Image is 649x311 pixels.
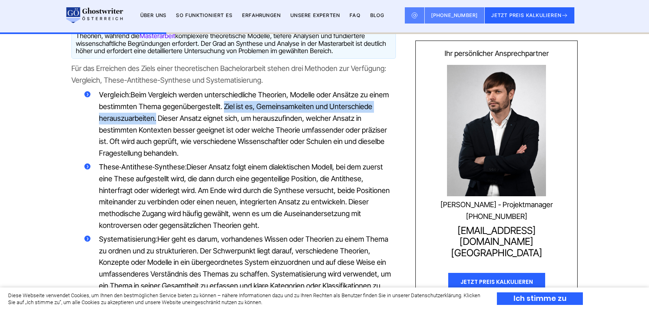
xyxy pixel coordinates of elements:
a: [EMAIL_ADDRESS][DOMAIN_NAME][GEOGRAPHIC_DATA] [421,225,572,259]
span: Beim Vergleich werden unterschiedliche Theorien, Modelle oder Ansätze zu einem bestimmten Thema g... [99,90,389,157]
div: Ich stimme zu [497,292,583,305]
span: [PHONE_NUMBER] [431,12,478,18]
div: Es ist wichtig zu verstehen, dass sich die theoretische Bachelorarbeit und die Masterarbeit in de... [71,13,396,59]
div: JETZT PREIS KALKULIEREN [448,272,545,290]
a: [PHONE_NUMBER] [421,212,572,221]
a: [PHONE_NUMBER] [425,7,485,24]
b: Systematisierung: [99,235,157,243]
a: Erfahrungen [242,12,281,18]
a: BLOG [370,12,385,18]
a: FAQ [350,12,361,18]
img: logo wirschreiben [65,7,123,24]
span: Für das Erreichen des Ziels einer theoretischen Bachelorarbeit stehen drei Methoden zur Verfügung... [71,64,386,84]
a: So funktioniert es [176,12,232,18]
div: Diese Webseite verwendet Cookies, um Ihnen den bestmöglichen Service bieten zu können – nähere In... [8,292,483,306]
a: Unsere Experten [290,12,340,18]
a: Über uns [140,12,167,18]
b: These-Antithese-Synthese: [99,163,187,171]
img: Konstantin Steimle [447,65,546,196]
div: Ihr persönlicher Ansprechpartner [421,49,572,58]
b: Vergleich: [99,90,131,99]
span: Dieser Ansatz folgt einem dialektischen Modell, bei dem zuerst eine These aufgestellt wird, die d... [99,163,390,229]
div: [PERSON_NAME] - Projektmanager [421,201,572,209]
img: Email [411,12,418,19]
a: Masterarbeit [140,32,175,40]
button: JETZT PREIS KALKULIEREN [485,7,574,24]
span: Hier geht es darum, vorhandenes Wissen oder Theorien zu einem Thema zu ordnen und zu strukturiere... [99,235,391,302]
